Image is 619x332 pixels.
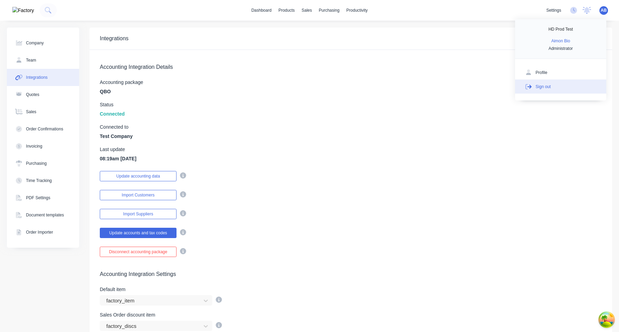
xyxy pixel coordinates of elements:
button: Quotes [7,86,79,103]
div: Sign out [536,83,551,89]
button: Order Importer [7,224,79,241]
button: Purchasing [7,155,79,172]
h5: Accounting Integration Details [100,64,602,70]
button: Team [7,52,79,69]
div: Connected to [100,125,132,129]
span: 08:19am [DATE] [100,155,136,162]
div: Company [26,40,44,46]
div: productivity [343,5,371,15]
h5: Accounting Integration Settings [100,271,602,277]
button: Import Suppliers [100,209,177,219]
div: sales [298,5,315,15]
div: purchasing [316,5,343,15]
div: Sales Order discount item [100,312,222,317]
div: Team [26,57,36,63]
button: Time Tracking [7,172,79,189]
div: Administrator [548,45,573,52]
button: Sales [7,103,79,120]
button: Integrations [7,69,79,86]
button: Open Tanstack query devtools [600,313,613,326]
span: QBO [100,88,111,95]
div: Quotes [26,92,40,98]
button: Update accounts and tax codes [100,228,177,238]
button: Company [7,34,79,52]
div: PDF Settings [26,195,51,201]
div: Accounting package [100,80,143,85]
button: PDF Settings [7,189,79,206]
div: products [275,5,298,15]
div: Last update [100,147,136,152]
div: Order Importer [26,229,53,235]
span: Connected [100,110,125,118]
span: AB [601,7,607,13]
div: Purchasing [26,160,47,167]
button: Import Customers [100,190,177,200]
div: Document templates [26,212,64,218]
a: dashboard [248,5,275,15]
div: Integrations [26,74,48,81]
button: Disconnect accounting package [100,247,177,257]
div: Time Tracking [26,178,52,184]
button: Order Confirmations [7,120,79,138]
div: Status [100,102,125,107]
div: Integrations [100,34,129,43]
div: Order Confirmations [26,126,63,132]
button: Invoicing [7,138,79,155]
div: settings [543,5,565,15]
button: Sign out [515,79,606,93]
img: Factory [12,7,34,14]
div: Aimon Bio [551,38,570,44]
button: Document templates [7,206,79,224]
div: HD Prod Test [548,26,573,32]
div: Default item [100,287,222,292]
span: Test Company [100,133,132,140]
button: Profile [515,66,606,79]
button: Update accounting data [100,171,177,181]
div: Sales [26,109,36,115]
div: Invoicing [26,143,42,149]
div: Profile [536,69,547,76]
